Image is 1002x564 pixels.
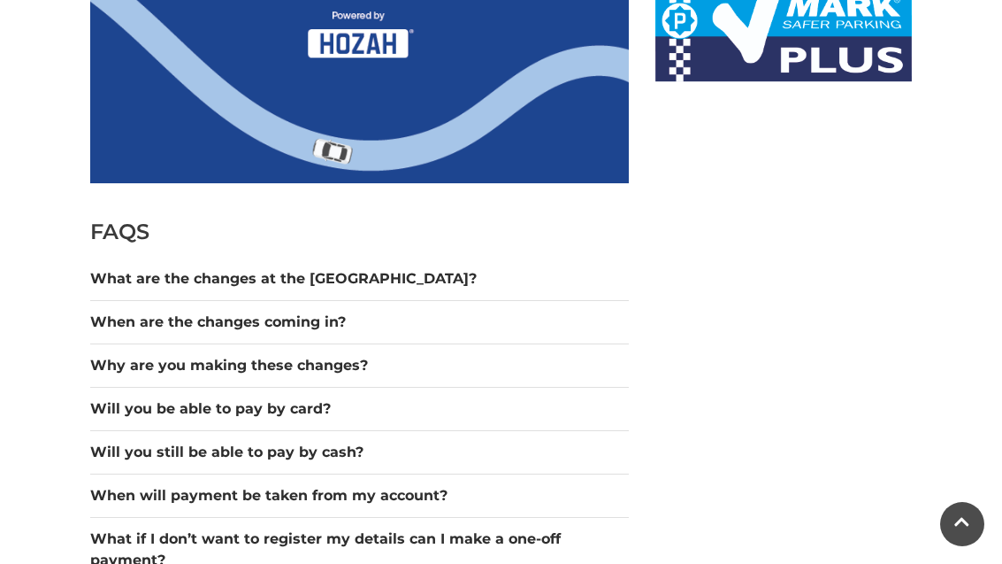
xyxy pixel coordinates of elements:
[90,442,630,463] button: Will you still be able to pay by cash?
[90,485,630,506] button: When will payment be taken from my account?
[90,219,150,244] span: FAQS
[90,398,630,420] button: Will you be able to pay by card?
[90,268,630,290] button: What are the changes at the [GEOGRAPHIC_DATA]?
[90,312,630,333] button: When are the changes coming in?
[90,355,630,376] button: Why are you making these changes?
